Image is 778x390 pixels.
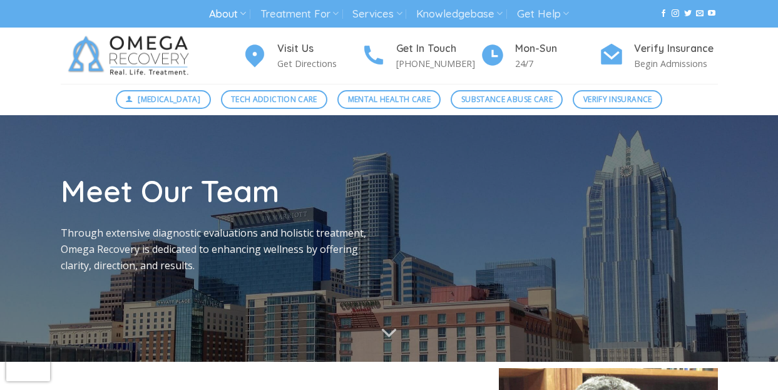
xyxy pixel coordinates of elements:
[277,56,361,71] p: Get Directions
[416,3,503,26] a: Knowledgebase
[684,9,692,18] a: Follow on Twitter
[61,225,380,274] p: Through extensive diagnostic evaluations and holistic treatment, Omega Recovery is dedicated to e...
[515,41,599,57] h4: Mon-Sun
[277,41,361,57] h4: Visit Us
[6,344,50,381] iframe: reCAPTCHA
[337,90,441,109] a: Mental Health Care
[242,41,361,71] a: Visit Us Get Directions
[221,90,328,109] a: Tech Addiction Care
[116,90,211,109] a: [MEDICAL_DATA]
[352,3,402,26] a: Services
[260,3,339,26] a: Treatment For
[61,172,380,210] h1: Meet Our Team
[461,93,553,105] span: Substance Abuse Care
[634,56,718,71] p: Begin Admissions
[696,9,704,18] a: Send us an email
[583,93,652,105] span: Verify Insurance
[573,90,662,109] a: Verify Insurance
[672,9,679,18] a: Follow on Instagram
[634,41,718,57] h4: Verify Insurance
[517,3,569,26] a: Get Help
[361,41,480,71] a: Get In Touch [PHONE_NUMBER]
[61,28,202,84] img: Omega Recovery
[708,9,715,18] a: Follow on YouTube
[348,93,431,105] span: Mental Health Care
[138,93,200,105] span: [MEDICAL_DATA]
[366,317,413,349] button: Scroll for more
[396,41,480,57] h4: Get In Touch
[396,56,480,71] p: [PHONE_NUMBER]
[660,9,667,18] a: Follow on Facebook
[599,41,718,71] a: Verify Insurance Begin Admissions
[231,93,317,105] span: Tech Addiction Care
[209,3,246,26] a: About
[451,90,563,109] a: Substance Abuse Care
[515,56,599,71] p: 24/7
